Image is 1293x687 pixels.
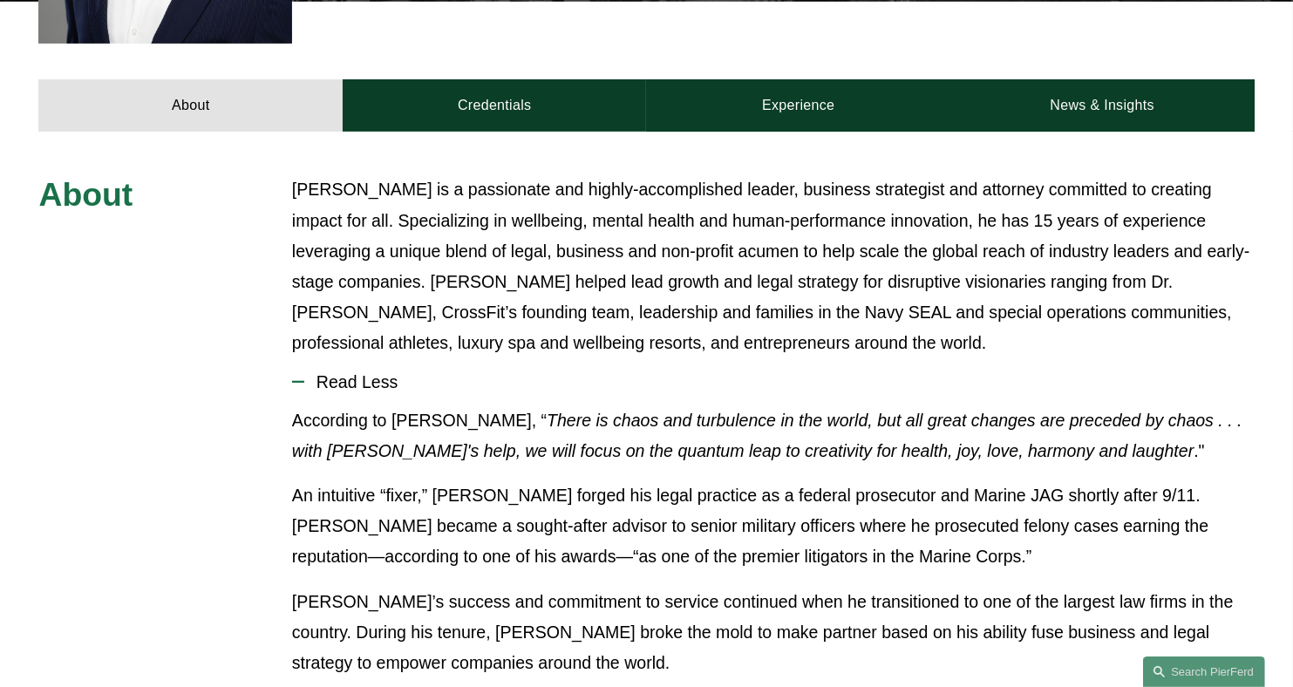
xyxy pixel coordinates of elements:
span: About [38,176,133,213]
span: Read Less [304,372,1255,392]
a: Experience [646,79,950,132]
p: [PERSON_NAME]’s success and commitment to service continued when he transitioned to one of the la... [292,587,1255,679]
button: Read Less [292,359,1255,405]
a: Search this site [1143,656,1265,687]
a: News & Insights [950,79,1255,132]
p: An intuitive “fixer,” [PERSON_NAME] forged his legal practice as a federal prosecutor and Marine ... [292,480,1255,573]
a: Credentials [343,79,647,132]
em: There is chaos and turbulence in the world, but all great changes are preceded by chaos . . . wit... [292,411,1247,460]
p: [PERSON_NAME] is a passionate and highly-accomplished leader, business strategist and attorney co... [292,174,1255,358]
a: About [38,79,343,132]
p: According to [PERSON_NAME], “ ." [292,405,1255,466]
